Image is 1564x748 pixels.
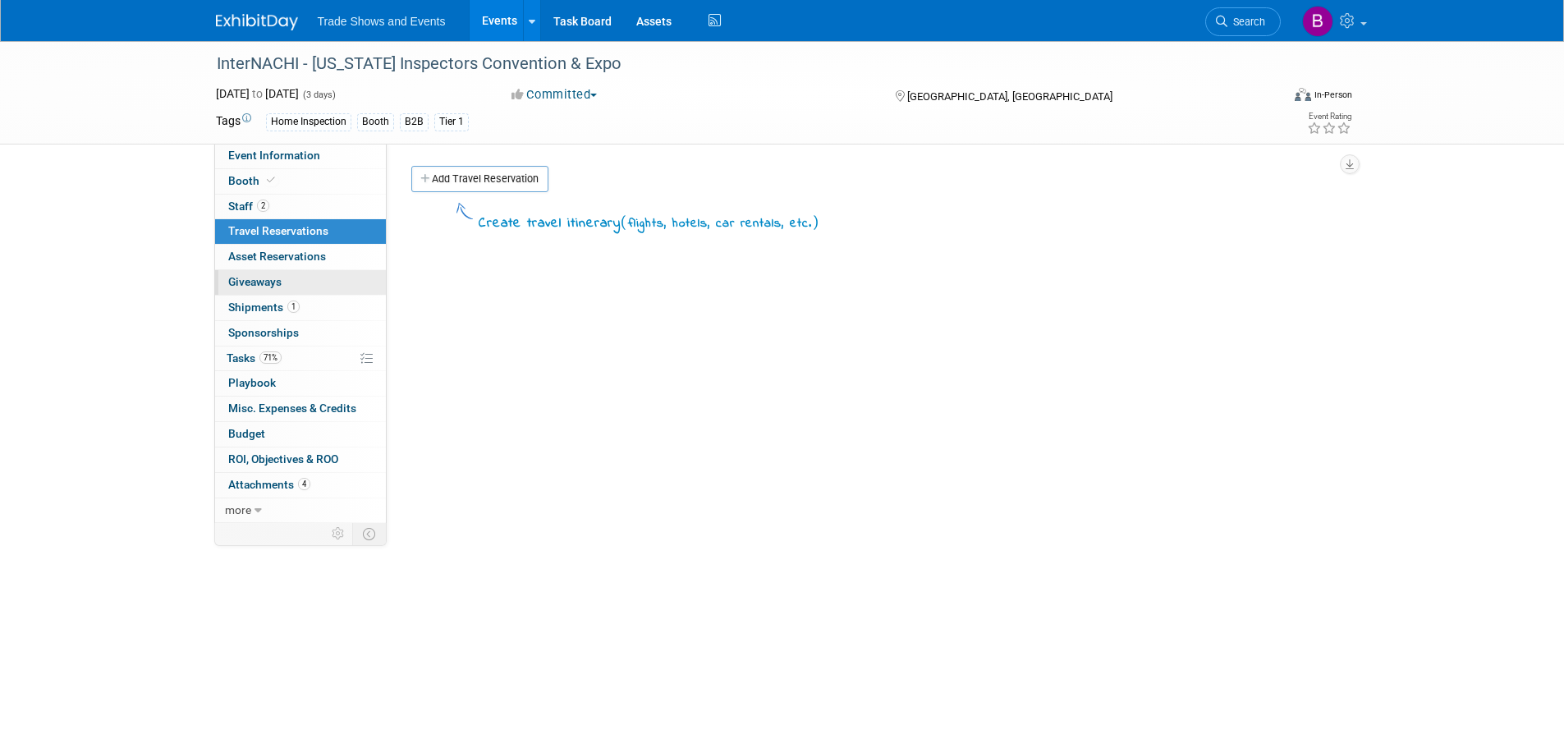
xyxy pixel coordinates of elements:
[215,219,386,244] a: Travel Reservations
[301,89,336,100] span: (3 days)
[266,113,351,131] div: Home Inspection
[215,245,386,269] a: Asset Reservations
[215,296,386,320] a: Shipments1
[267,176,275,185] i: Booth reservation complete
[216,87,299,100] span: [DATE] [DATE]
[215,321,386,346] a: Sponsorships
[259,351,282,364] span: 71%
[479,212,819,234] div: Create travel itinerary
[1227,16,1265,28] span: Search
[228,326,299,339] span: Sponsorships
[215,195,386,219] a: Staff2
[1184,85,1353,110] div: Event Format
[228,174,278,187] span: Booth
[257,200,269,212] span: 2
[506,86,603,103] button: Committed
[228,376,276,389] span: Playbook
[228,250,326,263] span: Asset Reservations
[400,113,429,131] div: B2B
[228,301,300,314] span: Shipments
[250,87,265,100] span: to
[907,90,1112,103] span: [GEOGRAPHIC_DATA], [GEOGRAPHIC_DATA]
[228,402,356,415] span: Misc. Expenses & Credits
[228,427,265,440] span: Budget
[287,301,300,313] span: 1
[352,523,386,544] td: Toggle Event Tabs
[411,166,548,192] a: Add Travel Reservation
[215,371,386,396] a: Playbook
[1314,89,1352,101] div: In-Person
[228,224,328,237] span: Travel Reservations
[215,473,386,498] a: Attachments4
[215,397,386,421] a: Misc. Expenses & Credits
[621,213,628,230] span: (
[215,270,386,295] a: Giveaways
[1205,7,1281,36] a: Search
[228,275,282,288] span: Giveaways
[318,15,446,28] span: Trade Shows and Events
[227,351,282,365] span: Tasks
[1307,112,1351,121] div: Event Rating
[215,169,386,194] a: Booth
[211,49,1256,79] div: InterNACHI - [US_STATE] Inspectors Convention & Expo
[298,478,310,490] span: 4
[357,113,394,131] div: Booth
[216,112,251,131] td: Tags
[1302,6,1333,37] img: Bobby DeSpain
[434,113,469,131] div: Tier 1
[628,214,812,232] span: flights, hotels, car rentals, etc.
[1295,88,1311,101] img: Format-Inperson.png
[228,452,338,466] span: ROI, Objectives & ROO
[215,498,386,523] a: more
[215,144,386,168] a: Event Information
[812,213,819,230] span: )
[216,14,298,30] img: ExhibitDay
[215,447,386,472] a: ROI, Objectives & ROO
[225,503,251,516] span: more
[228,149,320,162] span: Event Information
[215,346,386,371] a: Tasks71%
[228,478,310,491] span: Attachments
[324,523,353,544] td: Personalize Event Tab Strip
[228,200,269,213] span: Staff
[215,422,386,447] a: Budget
